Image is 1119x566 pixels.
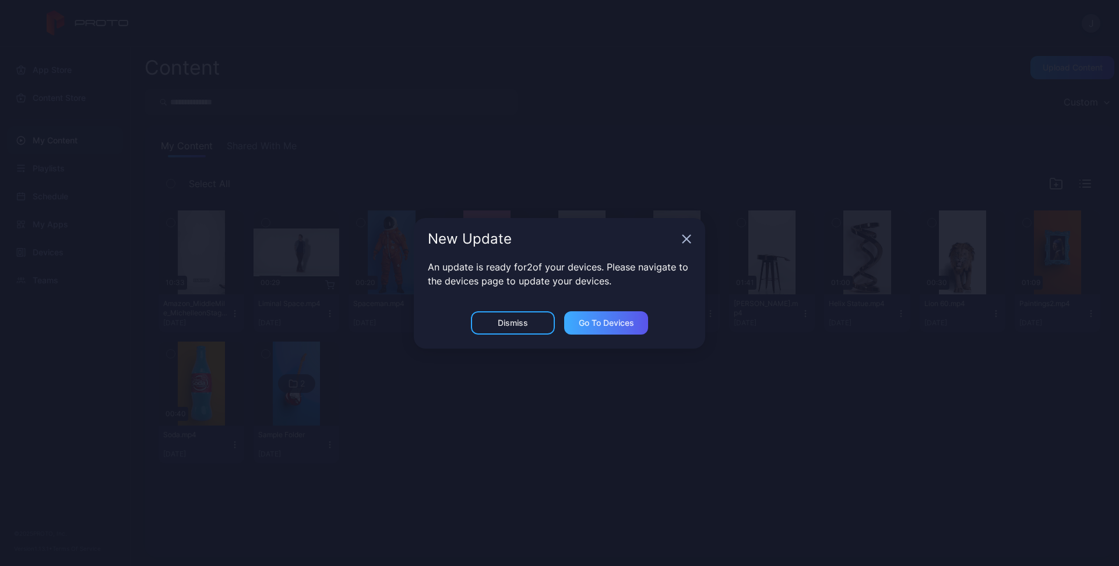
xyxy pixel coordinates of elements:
div: New Update [428,232,677,246]
p: An update is ready for 2 of your devices. Please navigate to the devices page to update your devi... [428,260,691,288]
button: Go to devices [564,311,648,335]
button: Dismiss [471,311,555,335]
div: Dismiss [498,318,528,328]
div: Go to devices [579,318,634,328]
